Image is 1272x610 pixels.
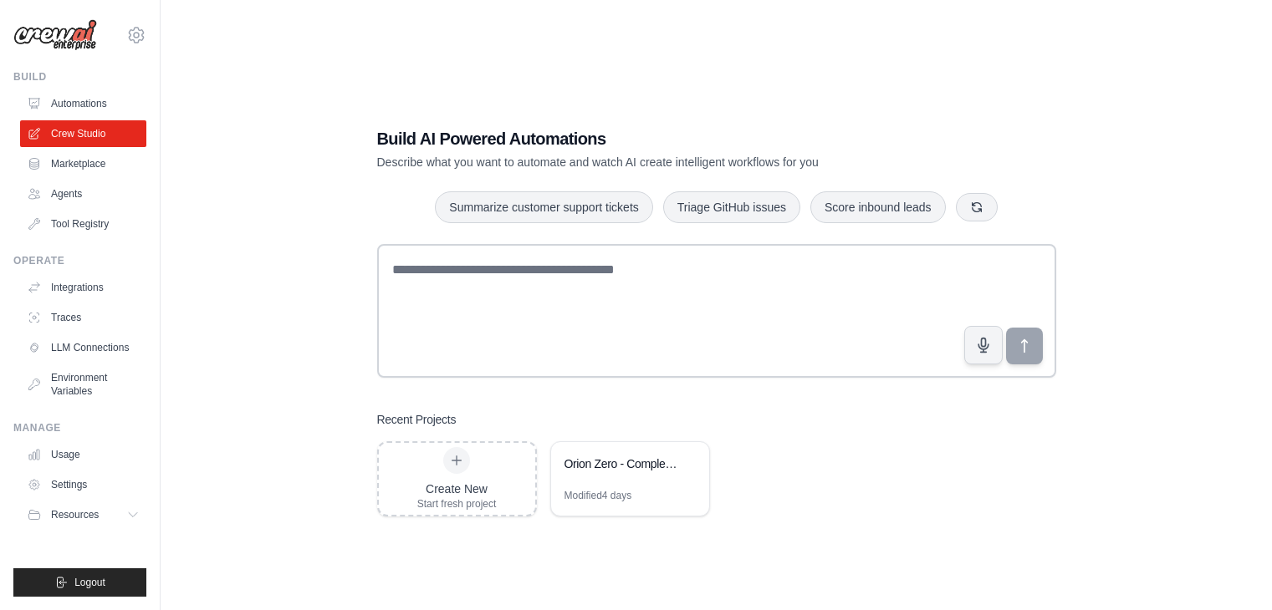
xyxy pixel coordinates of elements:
div: Create New [417,480,497,497]
div: Build [13,70,146,84]
a: Settings [20,471,146,498]
div: Manage [13,421,146,435]
button: Get new suggestions [956,193,998,221]
a: Automations [20,90,146,117]
img: Logo [13,19,97,51]
div: Operate [13,254,146,267]
a: Integrations [20,274,146,301]
a: Environment Variables [20,364,146,404]
button: Logout [13,568,146,597]
h1: Build AI Powered Automations [377,127,939,150]
a: LLM Connections [20,334,146,361]
a: Marketplace [20,150,146,177]
a: Tool Registry [20,211,146,237]
button: Resources [20,501,146,528]
p: Describe what you want to automate and watch AI create intelligent workflows for you [377,154,939,170]
button: Score inbound leads [810,191,946,223]
a: Crew Studio [20,120,146,147]
button: Summarize customer support tickets [435,191,652,223]
div: Start fresh project [417,497,497,511]
div: Modified 4 days [564,489,632,502]
button: Click to speak your automation idea [964,326,1003,364]
a: Usage [20,441,146,468]
a: Agents [20,180,146,207]
span: Logout [74,576,105,589]
a: Traces [20,304,146,331]
button: Triage GitHub issues [663,191,800,223]
h3: Recent Projects [377,411,457,428]
span: Resources [51,508,99,521]
div: Orion Zero - Complete Autonomous Revenue Automation [564,455,679,472]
